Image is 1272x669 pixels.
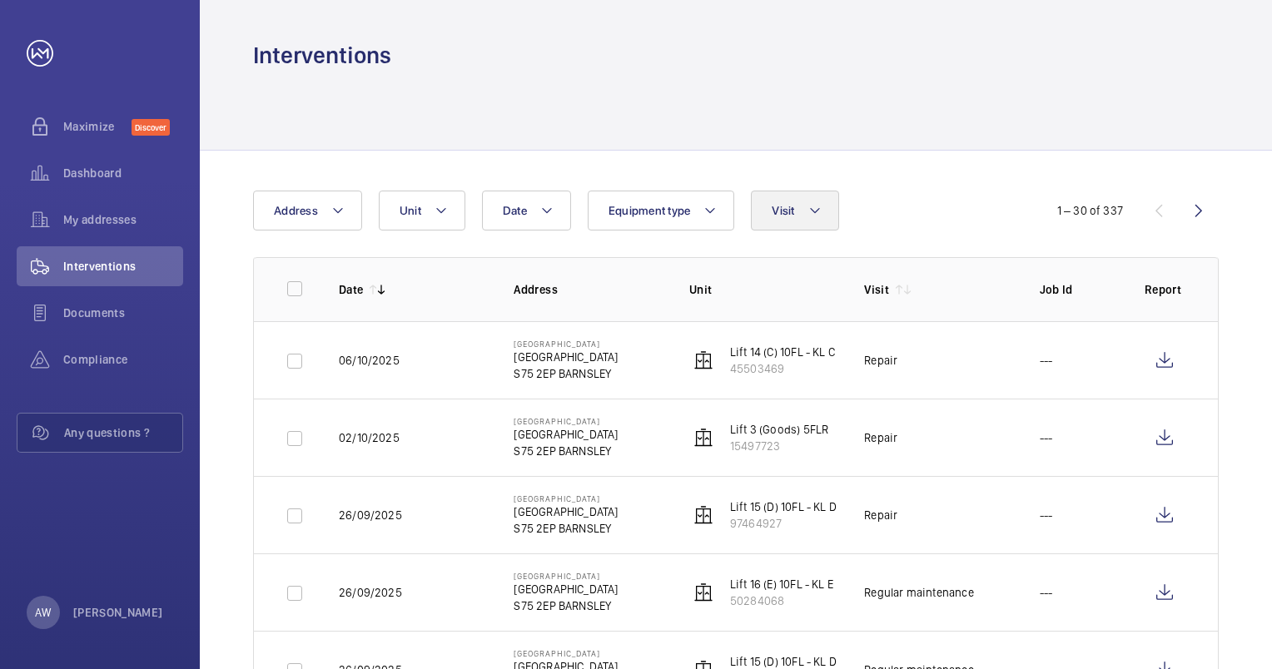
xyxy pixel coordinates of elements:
span: Compliance [63,351,183,368]
div: Repair [864,507,897,523]
div: Regular maintenance [864,584,973,601]
p: [GEOGRAPHIC_DATA] [514,571,618,581]
img: elevator.svg [693,428,713,448]
span: My addresses [63,211,183,228]
p: Lift 3 (Goods) 5FLR [730,421,828,438]
p: Date [339,281,363,298]
p: Report [1145,281,1185,298]
p: 06/10/2025 [339,352,400,369]
button: Visit [751,191,838,230]
p: S75 2EP BARNSLEY [514,520,618,537]
p: Visit [864,281,889,298]
div: 1 – 30 of 337 [1057,202,1123,219]
p: S75 2EP BARNSLEY [514,443,618,459]
p: AW [35,604,51,621]
p: Lift 15 (D) 10FL - KL D [730,498,837,515]
span: Dashboard [63,165,183,181]
button: Date [482,191,571,230]
span: Date [503,204,527,217]
p: S75 2EP BARNSLEY [514,365,618,382]
p: --- [1040,429,1053,446]
span: Interventions [63,258,183,275]
h1: Interventions [253,40,391,71]
p: 26/09/2025 [339,507,402,523]
p: 45503469 [730,360,835,377]
img: elevator.svg [693,505,713,525]
p: Lift 16 (E) 10FL - KL E [730,576,833,592]
p: 97464927 [730,515,837,532]
button: Unit [379,191,465,230]
p: 26/09/2025 [339,584,402,601]
p: --- [1040,584,1053,601]
p: [GEOGRAPHIC_DATA] [514,503,618,520]
span: Unit [400,204,421,217]
img: elevator.svg [693,582,713,602]
span: Equipment type [609,204,691,217]
span: Maximize [63,118,132,135]
p: [GEOGRAPHIC_DATA] [514,493,618,503]
p: Lift 14 (C) 10FL - KL C [730,344,835,360]
p: 15497723 [730,438,828,454]
p: [GEOGRAPHIC_DATA] [514,426,618,443]
span: Visit [772,204,794,217]
p: [GEOGRAPHIC_DATA] [514,339,618,349]
p: [GEOGRAPHIC_DATA] [514,581,618,597]
p: S75 2EP BARNSLEY [514,597,618,614]
p: [GEOGRAPHIC_DATA] [514,416,618,426]
div: Repair [864,429,897,446]
p: 50284068 [730,592,833,609]
span: Any questions ? [64,424,182,441]
span: Discover [132,119,170,136]
p: [GEOGRAPHIC_DATA] [514,648,618,658]
p: Job Id [1040,281,1118,298]
p: 02/10/2025 [339,429,400,446]
p: Address [514,281,662,298]
p: --- [1040,352,1053,369]
p: [PERSON_NAME] [73,604,163,621]
div: Repair [864,352,897,369]
p: --- [1040,507,1053,523]
span: Address [274,204,318,217]
p: [GEOGRAPHIC_DATA] [514,349,618,365]
span: Documents [63,305,183,321]
button: Address [253,191,362,230]
p: Unit [689,281,837,298]
button: Equipment type [588,191,735,230]
img: elevator.svg [693,350,713,370]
